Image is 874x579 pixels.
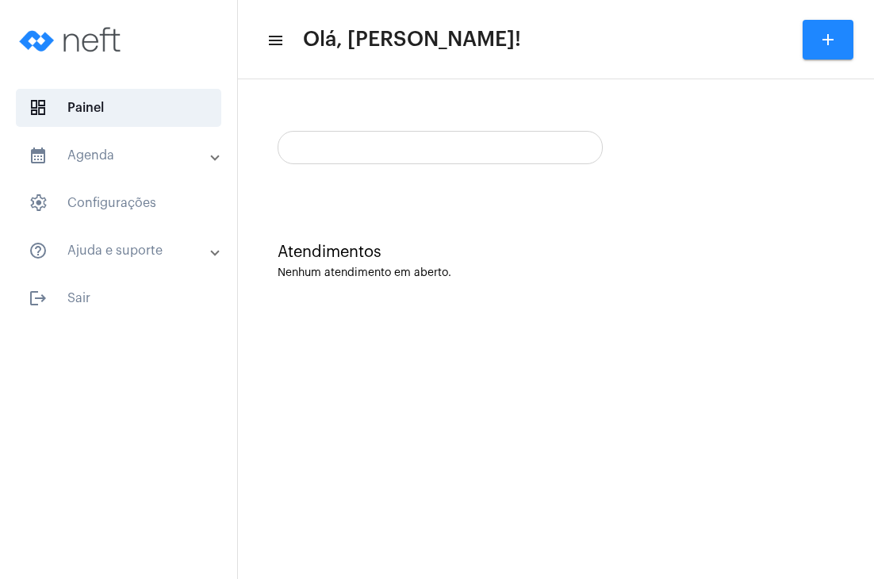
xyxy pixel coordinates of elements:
[16,184,221,222] span: Configurações
[266,31,282,50] mat-icon: sidenav icon
[303,27,521,52] span: Olá, [PERSON_NAME]!
[29,146,212,165] mat-panel-title: Agenda
[29,98,48,117] span: sidenav icon
[13,8,132,71] img: logo-neft-novo-2.png
[29,241,212,260] mat-panel-title: Ajuda e suporte
[29,194,48,213] span: sidenav icon
[278,267,834,279] div: Nenhum atendimento em aberto.
[29,146,48,165] mat-icon: sidenav icon
[278,243,834,261] div: Atendimentos
[29,241,48,260] mat-icon: sidenav icon
[29,289,48,308] mat-icon: sidenav icon
[10,136,237,174] mat-expansion-panel-header: sidenav iconAgenda
[16,89,221,127] span: Painel
[818,30,838,49] mat-icon: add
[10,232,237,270] mat-expansion-panel-header: sidenav iconAjuda e suporte
[16,279,221,317] span: Sair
